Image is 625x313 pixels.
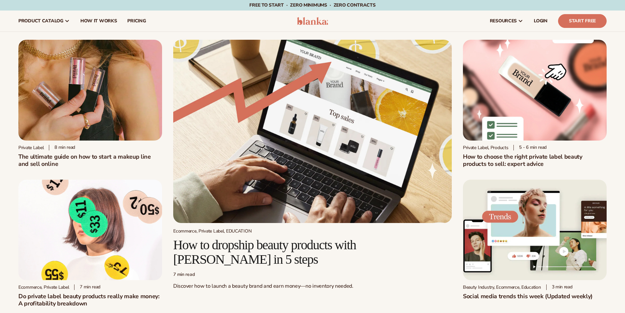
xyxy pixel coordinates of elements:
[80,18,117,24] span: How It Works
[534,18,548,24] span: LOGIN
[74,284,100,290] div: 7 min read
[18,293,162,307] h2: Do private label beauty products really make money: A profitability breakdown
[173,272,452,278] div: 7 min read
[18,40,162,141] img: Person holding branded make up with a solid pink background
[463,293,607,300] h2: Social media trends this week (Updated weekly)
[463,284,541,290] div: Beauty Industry, Ecommerce, Education
[463,153,607,168] h2: How to choose the right private label beauty products to sell: expert advice
[463,180,607,280] img: Social media trends this week (Updated weekly)
[122,11,151,32] a: pricing
[463,180,607,300] a: Social media trends this week (Updated weekly) Beauty Industry, Ecommerce, Education 3 min readSo...
[558,14,607,28] a: Start Free
[173,40,452,295] a: Growing money with ecommerce Ecommerce, Private Label, EDUCATION How to dropship beauty products ...
[173,228,452,234] div: Ecommerce, Private Label, EDUCATION
[297,17,328,25] img: logo
[18,153,162,168] h1: The ultimate guide on how to start a makeup line and sell online
[18,180,162,307] a: Profitability of private label company Ecommerce, Private Label 7 min readDo private label beauty...
[490,18,517,24] span: resources
[485,11,529,32] a: resources
[463,40,607,141] img: Private Label Beauty Products Click
[127,18,146,24] span: pricing
[75,11,122,32] a: How It Works
[18,18,63,24] span: product catalog
[463,40,607,168] a: Private Label Beauty Products Click Private Label, Products 5 - 6 min readHow to choose the right...
[13,11,75,32] a: product catalog
[546,284,573,290] div: 3 min read
[513,145,547,150] div: 5 - 6 min read
[18,180,162,280] img: Profitability of private label company
[249,2,375,8] span: Free to start · ZERO minimums · ZERO contracts
[173,40,452,223] img: Growing money with ecommerce
[529,11,553,32] a: LOGIN
[49,145,75,150] div: 8 min read
[173,283,452,290] p: Discover how to launch a beauty brand and earn money—no inventory needed.
[463,145,509,150] div: Private Label, Products
[18,284,69,290] div: Ecommerce, Private Label
[173,238,452,267] h2: How to dropship beauty products with [PERSON_NAME] in 5 steps
[18,145,44,150] div: Private label
[18,40,162,168] a: Person holding branded make up with a solid pink background Private label 8 min readThe ultimate ...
